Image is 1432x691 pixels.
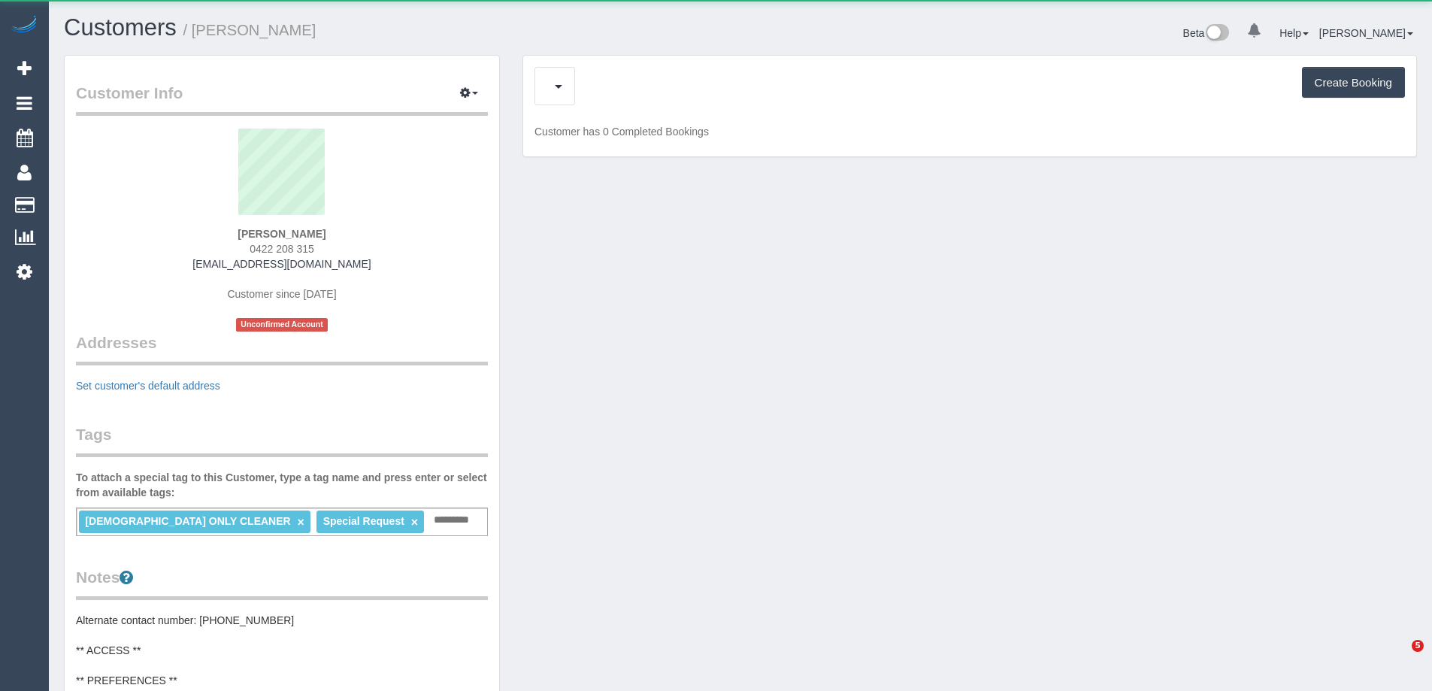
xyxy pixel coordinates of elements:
iframe: Intercom live chat [1381,640,1417,676]
a: [EMAIL_ADDRESS][DOMAIN_NAME] [192,258,371,270]
strong: [PERSON_NAME] [238,228,325,240]
legend: Tags [76,423,488,457]
span: 0422 208 315 [250,243,314,255]
img: Automaid Logo [9,15,39,36]
a: Help [1279,27,1309,39]
span: [DEMOGRAPHIC_DATA] ONLY CLEANER [85,515,290,527]
legend: Notes [76,566,488,600]
span: Unconfirmed Account [236,318,328,331]
small: / [PERSON_NAME] [183,22,316,38]
a: [PERSON_NAME] [1319,27,1413,39]
label: To attach a special tag to this Customer, type a tag name and press enter or select from availabl... [76,470,488,500]
a: × [411,516,418,529]
legend: Customer Info [76,82,488,116]
span: Customer since [DATE] [227,288,336,300]
span: Special Request [323,515,404,527]
p: Customer has 0 Completed Bookings [534,124,1405,139]
img: New interface [1204,24,1229,44]
span: 5 [1412,640,1424,652]
a: × [298,516,304,529]
a: Beta [1183,27,1230,39]
a: Customers [64,14,177,41]
a: Set customer's default address [76,380,220,392]
button: Create Booking [1302,67,1405,98]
